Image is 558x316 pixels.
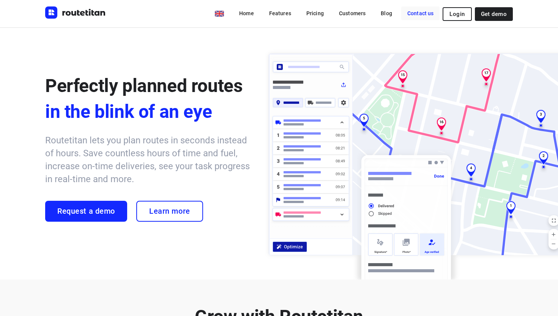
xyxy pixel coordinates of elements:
[57,207,115,216] span: Request a demo
[300,6,330,20] a: Pricing
[45,6,106,21] a: Routetitan
[45,134,254,186] h6: Routetitan lets you plan routes in seconds instead of hours. Save countless hours of time and fue...
[45,75,243,97] span: Perfectly planned routes
[375,6,398,20] a: Blog
[449,11,465,17] span: Login
[443,7,471,21] button: Login
[149,207,190,216] span: Learn more
[45,99,254,125] span: in the blink of an eye
[401,6,440,20] a: Contact us
[45,201,127,222] a: Request a demo
[263,6,297,20] a: Features
[45,6,106,19] img: Routetitan logo
[481,11,507,17] span: Get demo
[333,6,372,20] a: Customers
[233,6,260,20] a: Home
[475,7,513,21] a: Get demo
[136,201,203,222] a: Learn more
